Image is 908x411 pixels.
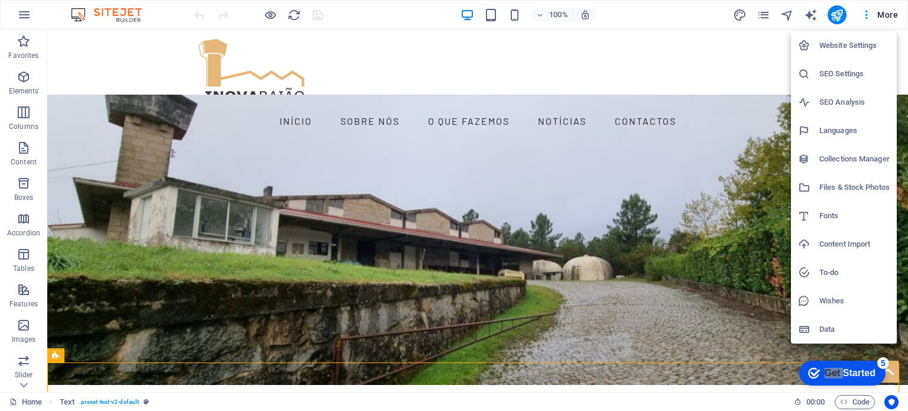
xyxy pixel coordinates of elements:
h6: Collections Manager [819,152,890,166]
div: Get Started [35,13,86,24]
h6: Wishes [819,294,890,308]
h6: To-do [819,266,890,280]
h6: SEO Analysis [819,95,890,109]
h6: SEO Settings [819,67,890,81]
h6: Data [819,322,890,336]
h6: Languages [819,124,890,138]
h6: Website Settings [819,38,890,53]
div: Get Started 5 items remaining, 0% complete [9,6,96,31]
h6: Fonts [819,209,890,223]
h6: Files & Stock Photos [819,180,890,195]
h6: Content Import [819,237,890,251]
div: 5 [87,2,99,14]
